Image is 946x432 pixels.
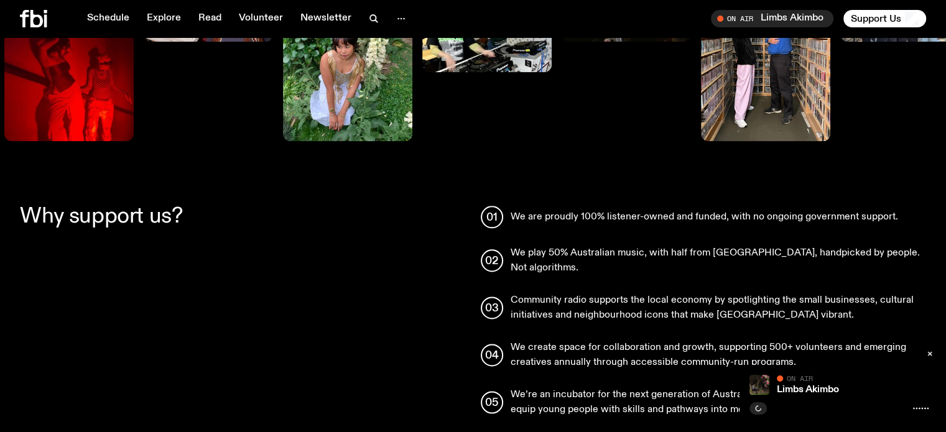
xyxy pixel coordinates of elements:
p: We’re an incubator for the next generation of Australian radio, media and creative talent. We equ... [511,387,927,417]
p: We play 50% Australian music, with half from [GEOGRAPHIC_DATA], handpicked by people. Not algorit... [511,246,927,275]
h2: Why support us? [20,206,466,227]
p: We create space for collaboration and growth, supporting 500+ volunteers and emerging creatives a... [511,340,927,370]
span: Support Us [851,13,901,24]
button: Support Us [843,10,926,27]
a: Schedule [80,10,137,27]
button: On AirLimbs Akimbo [711,10,833,27]
a: Explore [139,10,188,27]
p: Community radio supports the local economy by spotlighting the small businesses, cultural initiat... [511,293,927,323]
p: We are proudly 100% listener-owned and funded, with no ongoing government support. [511,209,898,224]
img: Jackson sits at an outdoor table, legs crossed and gazing at a black and brown dog also sitting a... [749,375,769,395]
a: Read [191,10,229,27]
a: Limbs Akimbo [777,385,839,395]
a: Volunteer [231,10,290,27]
a: Newsletter [293,10,359,27]
span: On Air [787,374,813,382]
